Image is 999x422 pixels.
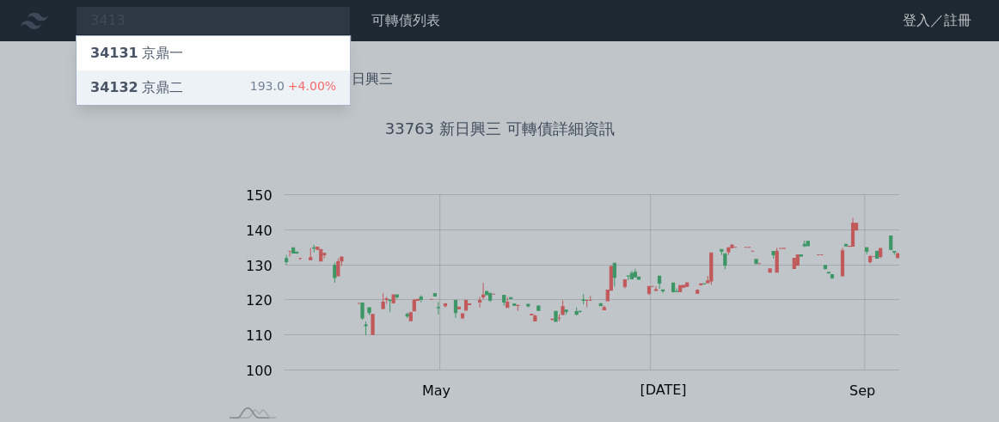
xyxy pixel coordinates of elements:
span: 34132 [90,79,138,95]
div: 京鼎一 [90,43,183,64]
span: +4.00% [285,79,336,93]
div: 193.0 [250,77,336,98]
div: 京鼎二 [90,77,183,98]
a: 34132京鼎二 193.0+4.00% [77,70,350,105]
a: 34131京鼎一 [77,36,350,70]
span: 34131 [90,45,138,61]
